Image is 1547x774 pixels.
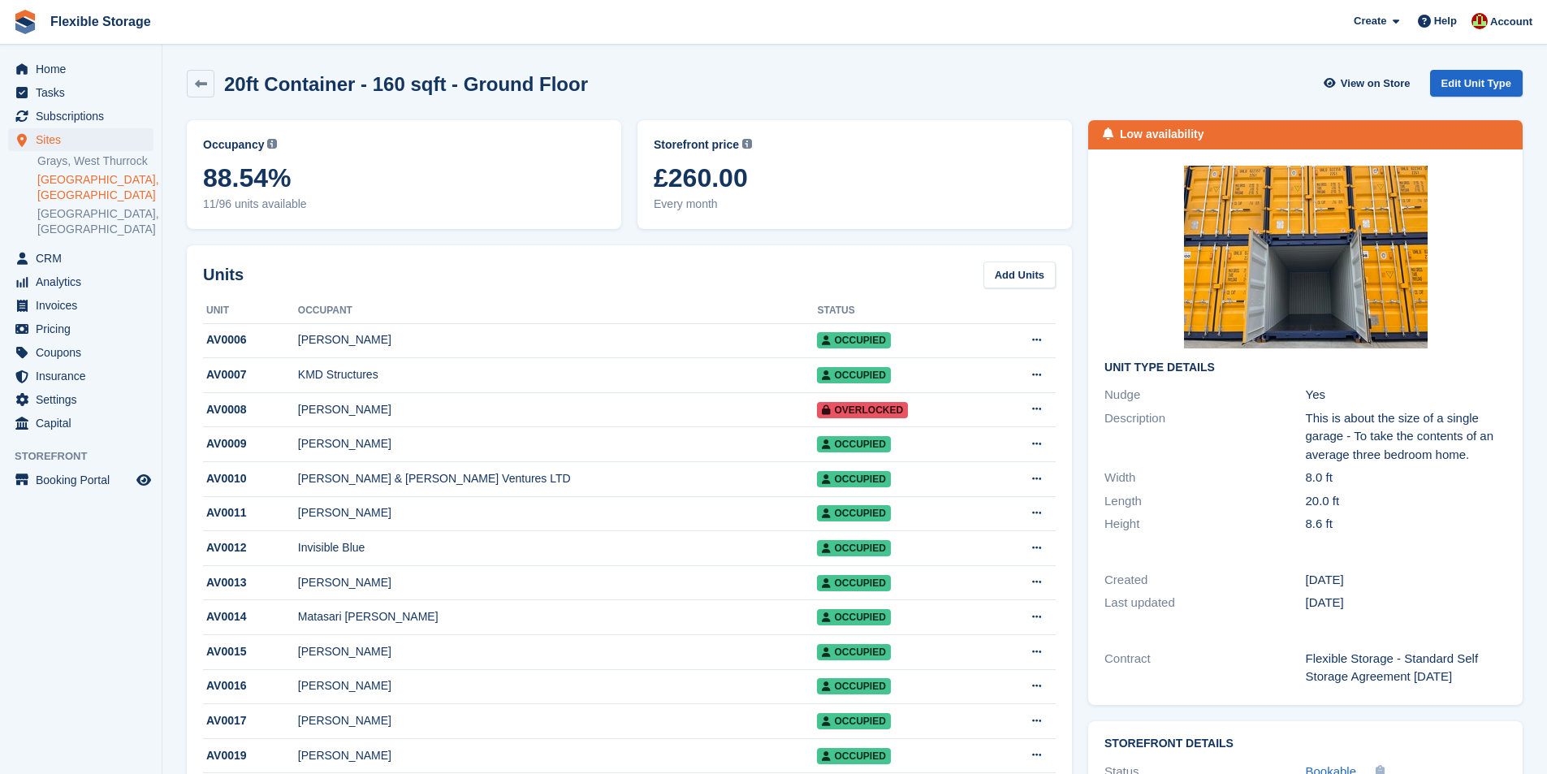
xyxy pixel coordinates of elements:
[298,712,818,729] div: [PERSON_NAME]
[1104,594,1305,612] div: Last updated
[1306,469,1506,487] div: 8.0 ft
[817,713,890,729] span: Occupied
[1104,737,1506,750] h2: Storefront Details
[36,294,133,317] span: Invoices
[37,154,153,169] a: Grays, West Thurrock
[203,401,298,418] div: AV0008
[1104,361,1506,374] h2: Unit Type details
[817,575,890,591] span: Occupied
[36,318,133,340] span: Pricing
[817,540,890,556] span: Occupied
[203,504,298,521] div: AV0011
[203,643,298,660] div: AV0015
[36,412,133,435] span: Capital
[1354,13,1386,29] span: Create
[298,504,818,521] div: [PERSON_NAME]
[298,435,818,452] div: [PERSON_NAME]
[36,341,133,364] span: Coupons
[8,81,153,104] a: menu
[8,388,153,411] a: menu
[267,139,277,149] img: icon-info-grey-7440780725fd019a000dd9b08b2336e03edf1995a4989e88bcd33f0948082b44.svg
[203,435,298,452] div: AV0009
[1104,650,1305,686] div: Contract
[13,10,37,34] img: stora-icon-8386f47178a22dfd0bd8f6a31ec36ba5ce8667c1dd55bd0f319d3a0aa187defe.svg
[817,505,890,521] span: Occupied
[1490,14,1532,30] span: Account
[983,262,1056,288] a: Add Units
[817,471,890,487] span: Occupied
[1120,126,1203,143] div: Low availability
[1306,409,1506,465] div: This is about the size of a single garage - To take the contents of an average three bedroom home.
[298,574,818,591] div: [PERSON_NAME]
[203,331,298,348] div: AV0006
[37,172,153,203] a: [GEOGRAPHIC_DATA], [GEOGRAPHIC_DATA]
[1471,13,1488,29] img: David Jones
[203,163,605,192] span: 88.54%
[8,294,153,317] a: menu
[203,574,298,591] div: AV0013
[203,608,298,625] div: AV0014
[8,270,153,293] a: menu
[654,163,1056,192] span: £260.00
[36,388,133,411] span: Settings
[1104,386,1305,404] div: Nudge
[298,298,818,324] th: Occupant
[36,365,133,387] span: Insurance
[8,105,153,128] a: menu
[203,196,605,213] span: 11/96 units available
[8,365,153,387] a: menu
[1434,13,1457,29] span: Help
[1104,469,1305,487] div: Width
[203,470,298,487] div: AV0010
[1306,515,1506,534] div: 8.6 ft
[817,748,890,764] span: Occupied
[1306,571,1506,590] div: [DATE]
[1341,76,1411,92] span: View on Store
[817,332,890,348] span: Occupied
[817,367,890,383] span: Occupied
[8,318,153,340] a: menu
[817,402,908,418] span: Overlocked
[36,105,133,128] span: Subscriptions
[36,128,133,151] span: Sites
[1306,492,1506,511] div: 20.0 ft
[817,609,890,625] span: Occupied
[36,81,133,104] span: Tasks
[817,298,991,324] th: Status
[298,331,818,348] div: [PERSON_NAME]
[1104,492,1305,511] div: Length
[817,678,890,694] span: Occupied
[203,747,298,764] div: AV0019
[203,366,298,383] div: AV0007
[1184,166,1428,348] img: 20ft%20Inside%20%232.JPG
[203,539,298,556] div: AV0012
[36,469,133,491] span: Booking Portal
[1322,70,1417,97] a: View on Store
[203,136,264,154] span: Occupancy
[8,412,153,435] a: menu
[203,262,244,287] h2: Units
[742,139,752,149] img: icon-info-grey-7440780725fd019a000dd9b08b2336e03edf1995a4989e88bcd33f0948082b44.svg
[36,270,133,293] span: Analytics
[8,128,153,151] a: menu
[1306,650,1506,686] div: Flexible Storage - Standard Self Storage Agreement [DATE]
[298,366,818,383] div: KMD Structures
[298,643,818,660] div: [PERSON_NAME]
[36,247,133,270] span: CRM
[8,469,153,491] a: menu
[654,196,1056,213] span: Every month
[1306,386,1506,404] div: Yes
[298,747,818,764] div: [PERSON_NAME]
[817,436,890,452] span: Occupied
[224,73,588,95] h2: 20ft Container - 160 sqft - Ground Floor
[1104,571,1305,590] div: Created
[1104,409,1305,465] div: Description
[1306,594,1506,612] div: [DATE]
[1104,515,1305,534] div: Height
[15,448,162,465] span: Storefront
[8,58,153,80] a: menu
[298,401,818,418] div: [PERSON_NAME]
[1430,70,1523,97] a: Edit Unit Type
[8,341,153,364] a: menu
[298,608,818,625] div: Matasari [PERSON_NAME]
